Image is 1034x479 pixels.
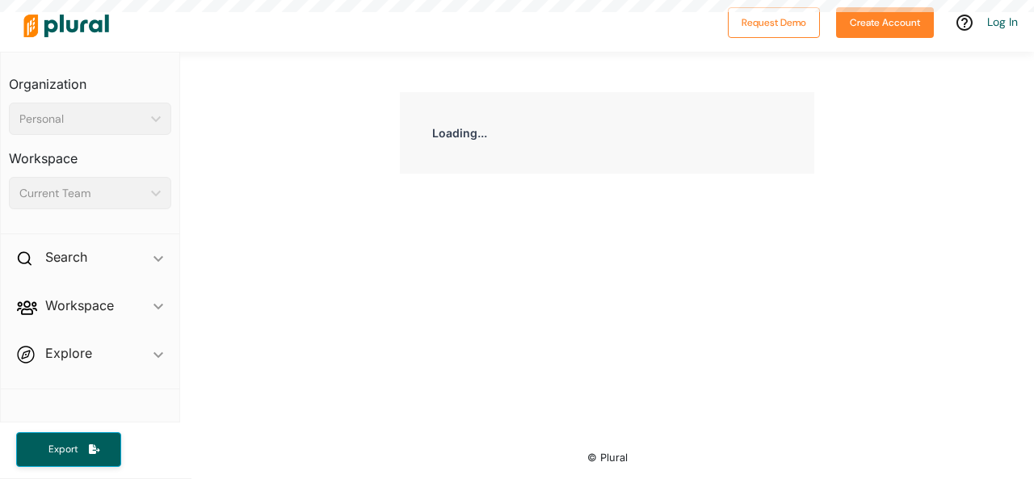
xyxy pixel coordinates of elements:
[9,61,171,96] h3: Organization
[16,432,121,467] button: Export
[19,185,145,202] div: Current Team
[400,92,814,174] div: Loading...
[836,13,934,30] a: Create Account
[728,7,820,38] button: Request Demo
[19,111,145,128] div: Personal
[728,13,820,30] a: Request Demo
[45,248,87,266] h2: Search
[987,15,1018,29] a: Log In
[836,7,934,38] button: Create Account
[37,443,89,456] span: Export
[587,452,628,464] small: © Plural
[9,135,171,170] h3: Workspace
